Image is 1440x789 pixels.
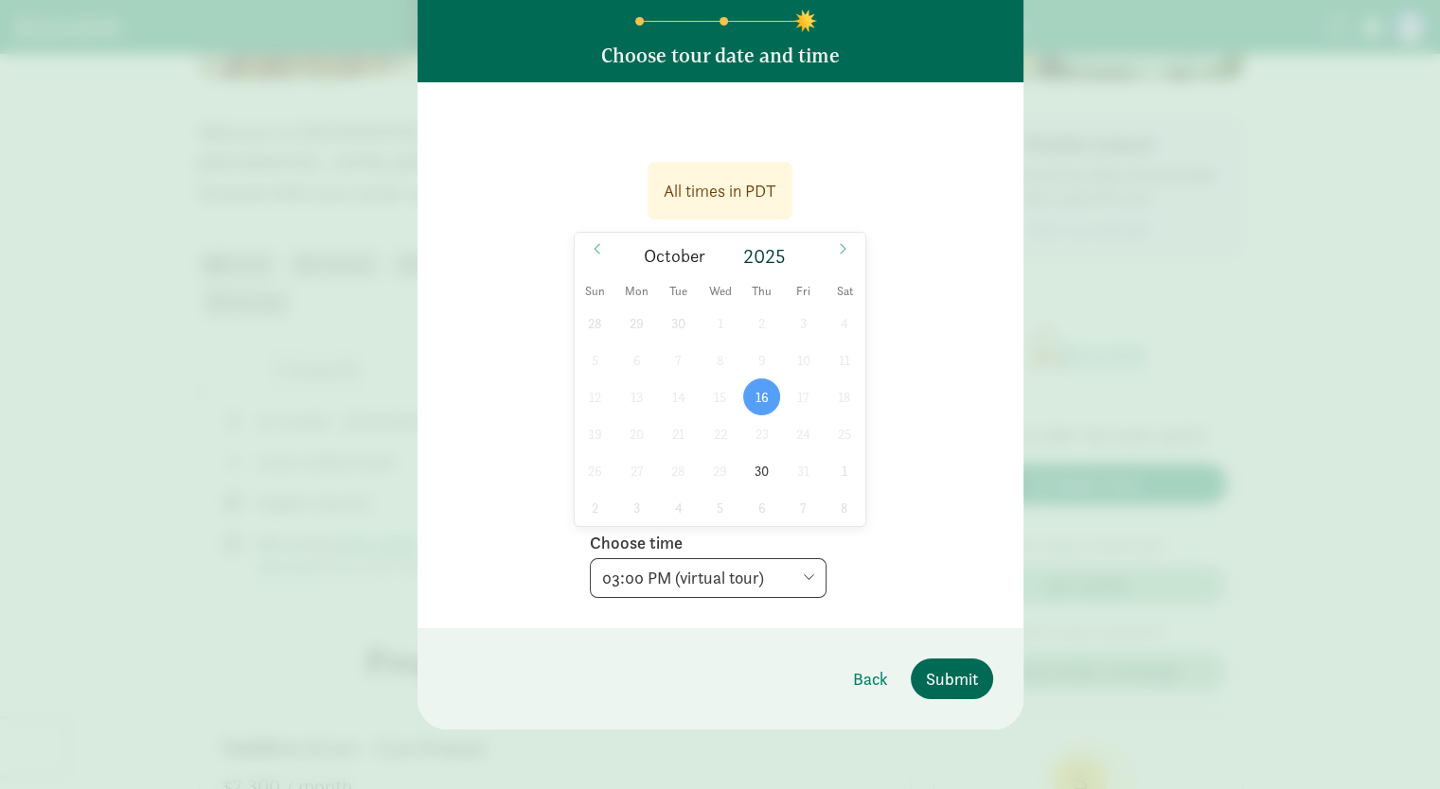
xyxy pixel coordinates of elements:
[658,286,700,298] span: Tue
[644,248,705,266] span: October
[824,286,865,298] span: Sat
[616,286,658,298] span: Mon
[601,44,840,67] h5: Choose tour date and time
[741,286,783,298] span: Thu
[575,286,616,298] span: Sun
[590,532,683,554] label: Choose time
[743,378,780,415] span: October 16, 2025
[782,286,824,298] span: Fri
[700,286,741,298] span: Wed
[743,452,780,489] span: October 30, 2025
[926,666,978,692] span: Submit
[911,658,993,699] button: Submit
[853,666,888,692] span: Back
[838,658,903,699] button: Back
[664,178,776,203] div: All times in PDT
